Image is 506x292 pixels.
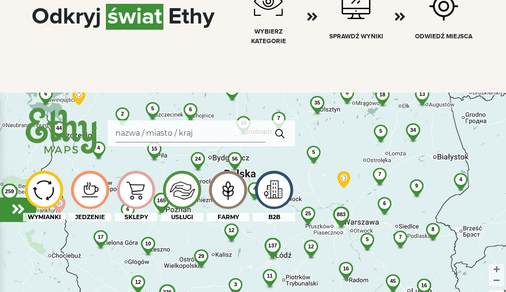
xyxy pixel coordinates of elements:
span: 7 [378,171,381,177]
span: 7 [399,234,402,240]
div: wybierz kategorie [238,27,299,47]
img: 883 [325,207,357,238]
span: 5 [366,236,368,242]
span: 6 [383,200,386,206]
span: 15 [151,146,157,152]
span: 45 [390,278,396,284]
span: 8 [345,90,348,95]
span: 11 [267,273,273,279]
span: 56 [232,156,238,162]
img: icon-image [258,176,290,204]
span: 5 [312,149,315,155]
div: USŁUGI [161,213,203,222]
span: 7 [277,115,280,121]
span: 13 [419,91,425,97]
span: 259 [5,188,14,194]
span: świat [106,4,163,30]
span: 24 [195,156,201,162]
input: Search [115,124,265,142]
img: ethy-logo [23,104,100,159]
img: 137 [257,238,288,269]
div: Odwiedź miejsca [415,32,472,42]
span: 5 [379,128,382,134]
span: 34 [410,127,416,133]
div: JEDZENIE [69,213,111,222]
span: 18 [379,92,385,97]
img: icon-image [212,175,244,205]
span: 8 [431,226,434,232]
span: 883 [337,211,345,217]
img: icon-image [74,178,106,202]
span: 10 [241,120,246,126]
span: 3 [234,281,237,287]
span: Ethy [168,5,215,28]
span: 12 [135,279,141,285]
img: icon-image [120,175,152,205]
span: 17 [98,234,103,240]
span: 5 [151,105,154,111]
img: icon-image [166,174,198,206]
span: 9 [415,183,418,188]
div: B2B [253,213,295,222]
span: 2 [121,111,124,117]
span: 16 [343,266,349,271]
span: 4 [97,145,100,151]
span: 4 [459,176,462,182]
span: 6 [44,91,47,96]
div: WYMIANKI [23,213,65,222]
span: | [101,5,106,28]
span: 29 [198,253,204,259]
span: 137 [268,243,277,248]
span: 25 [305,210,311,216]
span: 12 [308,244,314,249]
span: 35 [314,100,320,105]
span: 16 [421,282,427,288]
img: icon-image [28,176,60,204]
span: Odkryj [32,5,101,28]
span: 6 [189,106,192,112]
div: SKLEPY [115,213,157,222]
img: search.svg [271,124,289,143]
span: | [163,5,168,28]
div: FARMY [207,213,249,222]
div: Sprawdź wyniki [329,32,383,42]
span: 10 [145,241,151,246]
